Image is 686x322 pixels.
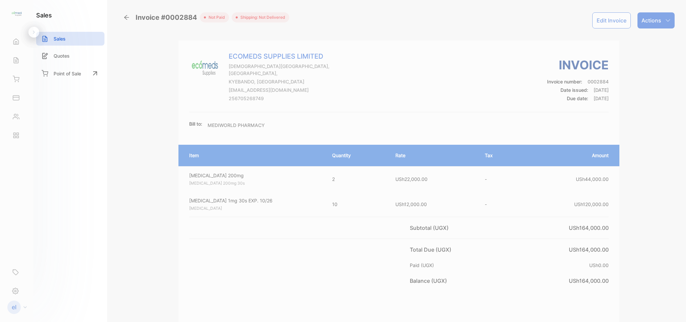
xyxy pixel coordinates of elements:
p: MEDIWORLD PHARMACY [208,122,265,129]
p: Bill to: [189,120,202,127]
span: Shipping: Not Delivered [238,14,285,20]
p: 2 [332,176,382,183]
p: [DEMOGRAPHIC_DATA][GEOGRAPHIC_DATA], [GEOGRAPHIC_DATA], [229,63,357,77]
span: USh164,000.00 [569,277,609,284]
p: - [485,201,514,208]
h1: sales [36,11,52,20]
h3: Invoice [547,56,609,74]
span: Date issued: [560,87,588,93]
span: USh164,000.00 [569,246,609,253]
p: el [12,303,16,312]
p: 256705268749 [229,95,357,102]
p: Item [189,152,319,159]
p: Quotes [54,52,70,59]
span: [DATE] [594,87,609,93]
p: Tax [485,152,514,159]
span: 0002884 [588,79,609,84]
span: USh22,000.00 [395,176,428,182]
p: [MEDICAL_DATA] 200mg [189,172,320,179]
p: Total Due (UGX) [410,246,454,254]
iframe: LiveChat chat widget [658,294,686,322]
span: USh120,000.00 [574,201,609,207]
button: Edit Invoice [592,12,631,28]
span: Due date: [567,95,588,101]
p: [MEDICAL_DATA] [189,205,320,211]
a: Quotes [36,49,104,63]
p: Quantity [332,152,382,159]
button: Actions [637,12,675,28]
p: Point of Sale [54,70,81,77]
p: 10 [332,201,382,208]
p: Amount [527,152,609,159]
span: USh164,000.00 [569,224,609,231]
p: Subtotal (UGX) [410,224,451,232]
img: logo [12,9,22,19]
span: [DATE] [594,95,609,101]
p: Actions [641,16,661,24]
p: Rate [395,152,471,159]
p: Balance (UGX) [410,277,450,285]
p: Sales [54,35,66,42]
a: Sales [36,32,104,46]
p: - [485,176,514,183]
span: USh12,000.00 [395,201,427,207]
p: [MEDICAL_DATA] 1mg 30s EXP. 10/26 [189,197,320,204]
span: Invoice number: [547,79,582,84]
span: Invoice #0002884 [136,12,200,22]
p: KYEBANDO, [GEOGRAPHIC_DATA] [229,78,357,85]
p: ECOMEDS SUPPLIES LIMITED [229,51,357,61]
span: not paid [206,14,225,20]
img: Company Logo [189,51,223,85]
span: USh0.00 [589,262,609,268]
span: USh44,000.00 [576,176,609,182]
p: Paid (UGX) [410,262,437,269]
a: Point of Sale [36,66,104,81]
p: [EMAIL_ADDRESS][DOMAIN_NAME] [229,86,357,93]
p: [MEDICAL_DATA] 200mg 30s [189,180,320,186]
